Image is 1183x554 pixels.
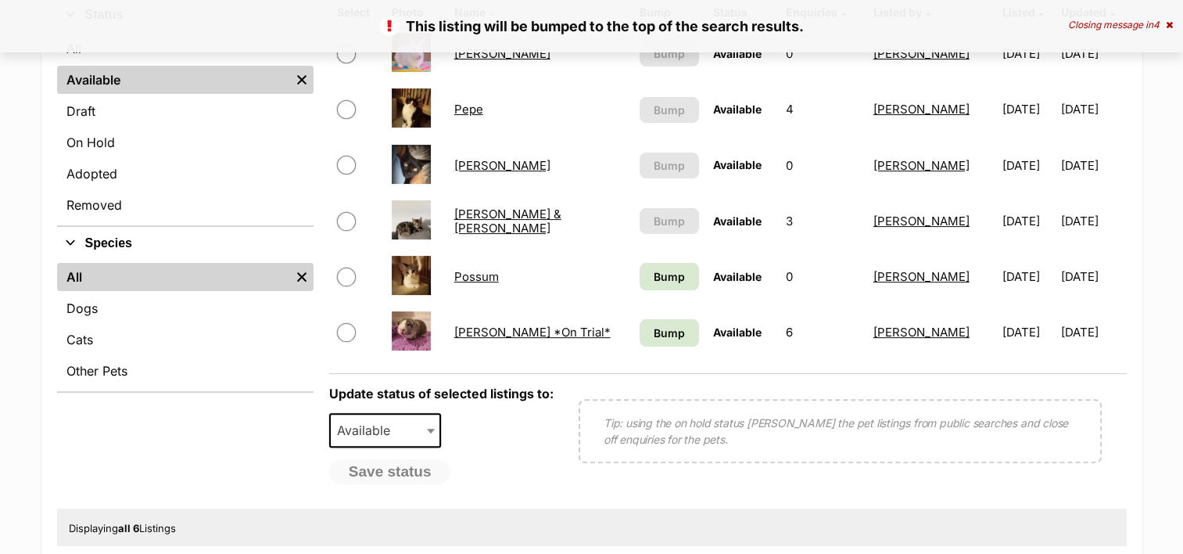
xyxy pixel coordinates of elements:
td: 3 [780,194,865,248]
button: Bump [640,97,699,123]
button: Species [57,233,314,254]
a: Available [57,66,290,94]
td: 4 [780,82,865,136]
span: Available [713,326,762,339]
p: This listing will be bumped to the top of the search results. [16,16,1167,37]
a: Remove filter [290,263,314,291]
div: Status [57,31,314,225]
span: Available [713,103,762,116]
span: Bump [654,157,685,174]
td: 0 [780,27,865,81]
td: [DATE] [1061,27,1124,81]
a: On Hold [57,128,314,156]
div: Closing message in [1068,20,1173,31]
td: 6 [780,305,865,359]
a: Cats [57,326,314,354]
span: 4 [1153,19,1160,31]
span: Displaying Listings [69,522,176,534]
a: [PERSON_NAME] [873,46,970,61]
a: [PERSON_NAME] [873,325,970,340]
span: Bump [654,325,685,341]
td: 0 [780,250,865,304]
a: [PERSON_NAME] [454,158,550,173]
div: Species [57,260,314,391]
a: Remove filter [290,66,314,94]
span: Available [713,47,762,60]
td: [DATE] [996,82,1059,136]
a: [PERSON_NAME] [873,102,970,117]
td: [DATE] [996,27,1059,81]
span: Bump [654,102,685,118]
span: Available [331,419,406,441]
button: Save status [329,459,451,484]
a: Dogs [57,294,314,322]
a: [PERSON_NAME] [873,269,970,284]
a: [PERSON_NAME] & [PERSON_NAME] [454,207,561,235]
span: Bump [654,45,685,62]
td: [DATE] [996,250,1059,304]
span: Available [713,270,762,283]
td: [DATE] [1061,194,1124,248]
span: Available [329,413,442,448]
span: Bump [654,213,685,229]
a: [PERSON_NAME] [454,46,550,61]
a: Bump [640,263,699,290]
a: [PERSON_NAME] [873,158,970,173]
a: Bump [640,319,699,347]
a: [PERSON_NAME] *On Trial* [454,325,611,340]
button: Bump [640,153,699,178]
td: [DATE] [996,194,1059,248]
p: Tip: using the on hold status [PERSON_NAME] the pet listings from public searches and close off e... [604,415,1077,448]
span: Bump [654,268,685,285]
label: Update status of selected listings to: [329,386,554,401]
span: Available [713,158,762,171]
a: Pepe [454,102,483,117]
td: [DATE] [1061,305,1124,359]
a: Adopted [57,160,314,188]
td: [DATE] [996,138,1059,192]
td: [DATE] [1061,82,1124,136]
td: [DATE] [1061,250,1124,304]
img: Harriette [392,33,431,72]
td: 0 [780,138,865,192]
strong: all 6 [118,522,139,534]
td: [DATE] [1061,138,1124,192]
a: All [57,263,290,291]
button: Bump [640,41,699,67]
a: Removed [57,191,314,219]
td: [DATE] [996,305,1059,359]
a: [PERSON_NAME] [873,214,970,228]
span: Available [713,214,762,228]
button: Bump [640,208,699,234]
a: Draft [57,97,314,125]
a: Possum [454,269,499,284]
a: Other Pets [57,357,314,385]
